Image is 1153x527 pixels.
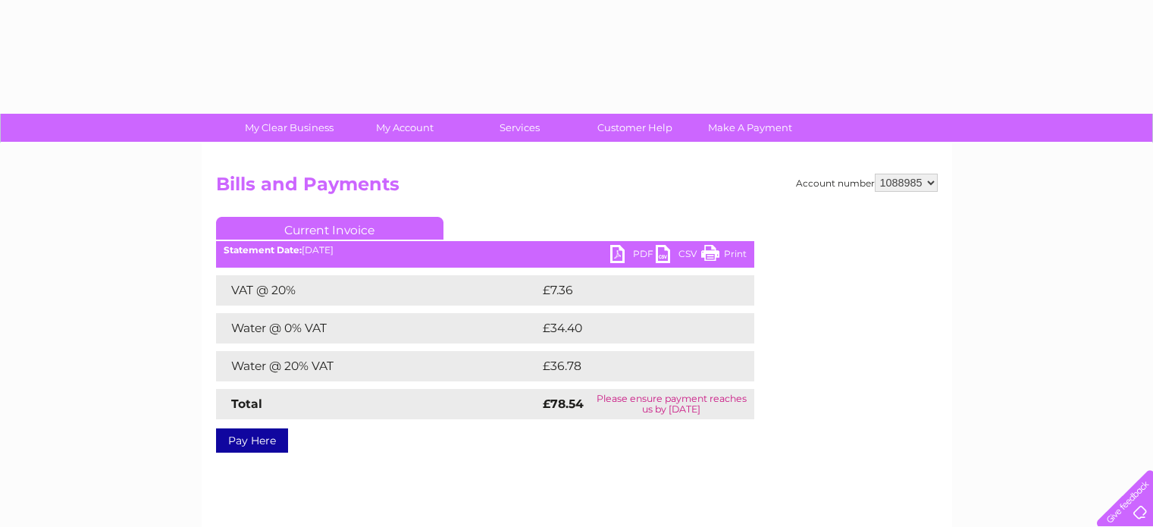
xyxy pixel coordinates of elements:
a: CSV [656,245,701,267]
strong: Total [231,397,262,411]
td: £36.78 [539,351,724,381]
b: Statement Date: [224,244,302,256]
a: Current Invoice [216,217,443,240]
div: [DATE] [216,245,754,256]
a: My Account [342,114,467,142]
td: £7.36 [539,275,719,306]
td: Water @ 0% VAT [216,313,539,343]
td: VAT @ 20% [216,275,539,306]
a: Print [701,245,747,267]
a: Customer Help [572,114,697,142]
a: Pay Here [216,428,288,453]
div: Account number [796,174,938,192]
a: Services [457,114,582,142]
td: Water @ 20% VAT [216,351,539,381]
a: My Clear Business [227,114,352,142]
td: Please ensure payment reaches us by [DATE] [589,389,754,419]
strong: £78.54 [543,397,584,411]
a: Make A Payment [688,114,813,142]
h2: Bills and Payments [216,174,938,202]
td: £34.40 [539,313,725,343]
a: PDF [610,245,656,267]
